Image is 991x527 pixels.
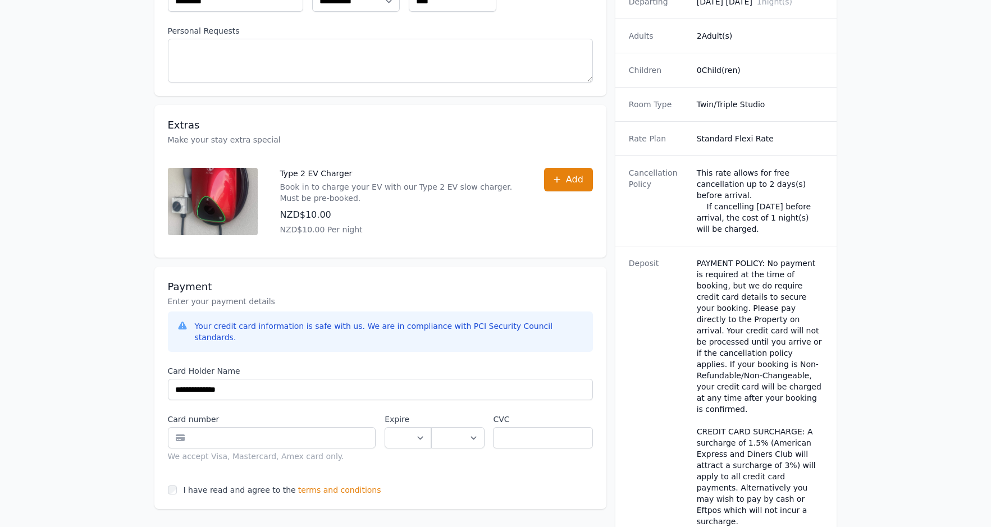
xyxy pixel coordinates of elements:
[168,414,376,425] label: Card number
[697,167,824,235] div: This rate allows for free cancellation up to 2 days(s) before arrival. If cancelling [DATE] befor...
[168,134,593,145] p: Make your stay extra special
[629,133,688,144] dt: Rate Plan
[493,414,592,425] label: CVC
[280,224,522,235] p: NZD$10.00 Per night
[168,118,593,132] h3: Extras
[184,485,296,494] label: I have read and agree to the
[697,30,824,42] dd: 2 Adult(s)
[629,167,688,235] dt: Cancellation Policy
[629,65,688,76] dt: Children
[544,168,593,191] button: Add
[168,168,258,235] img: Type 2 EV Charger
[280,208,522,222] p: NZD$10.00
[168,365,593,377] label: Card Holder Name
[697,258,824,527] dd: PAYMENT POLICY: No payment is required at the time of booking, but we do require credit card deta...
[385,414,431,425] label: Expire
[298,484,381,496] span: terms and conditions
[280,168,522,179] p: Type 2 EV Charger
[431,414,484,425] label: .
[195,320,584,343] div: Your credit card information is safe with us. We are in compliance with PCI Security Council stan...
[168,280,593,294] h3: Payment
[697,65,824,76] dd: 0 Child(ren)
[280,181,522,204] p: Book in to charge your EV with our Type 2 EV slow charger. Must be pre-booked.
[629,30,688,42] dt: Adults
[697,99,824,110] dd: Twin/Triple Studio
[168,296,593,307] p: Enter your payment details
[629,258,688,527] dt: Deposit
[168,25,593,36] label: Personal Requests
[697,133,824,144] dd: Standard Flexi Rate
[629,99,688,110] dt: Room Type
[168,451,376,462] div: We accept Visa, Mastercard, Amex card only.
[566,173,583,186] span: Add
